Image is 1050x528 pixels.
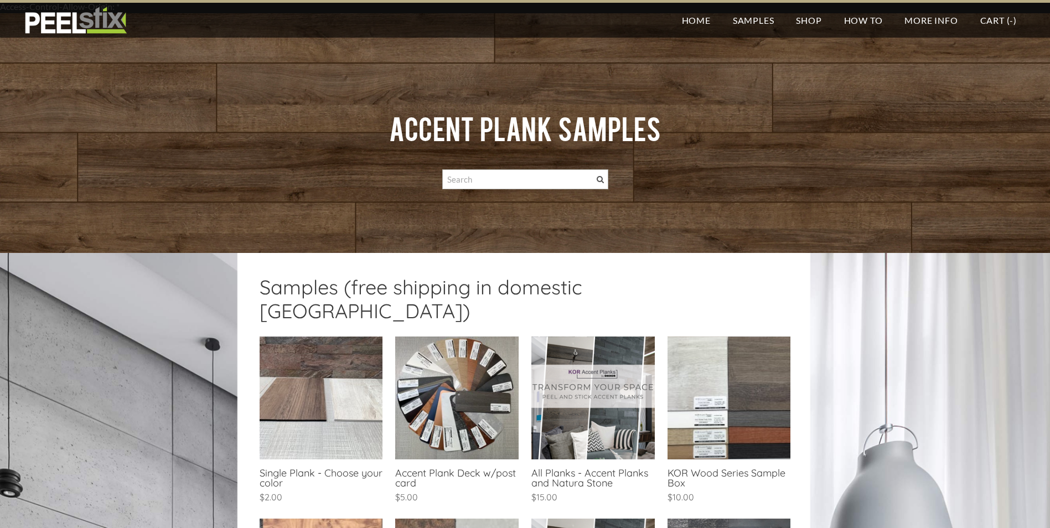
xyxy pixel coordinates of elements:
[833,3,894,38] a: How To
[442,169,608,189] input: Search
[785,3,832,38] a: Shop
[893,3,969,38] a: More Info
[597,176,604,183] span: Search
[722,3,785,38] a: Samples
[969,3,1028,38] a: Cart (-)
[260,275,791,331] h2: Samples (free shipping in domestic [GEOGRAPHIC_DATA])
[389,110,661,145] font: ​Accent Plank Samples
[671,3,722,38] a: Home
[22,7,129,34] img: REFACE SUPPLIES
[1010,15,1013,25] span: -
